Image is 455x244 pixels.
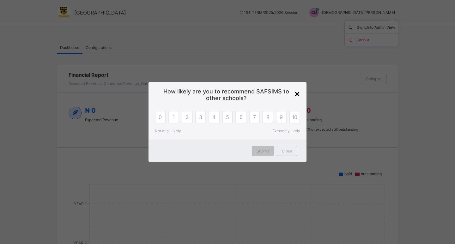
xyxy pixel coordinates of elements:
span: 3 [199,114,202,120]
span: 6 [240,114,243,120]
span: 10 [292,114,297,120]
span: How likely are you to recommend SAFSIMS to other schools? [158,88,297,101]
span: Submit [257,149,269,153]
span: 9 [280,114,283,120]
span: Extremely likely [272,128,300,133]
span: 2 [185,114,189,120]
span: Not at all likely [155,128,181,133]
span: 1 [173,114,175,120]
span: 8 [266,114,270,120]
div: × [294,88,300,99]
span: Close [282,149,292,153]
span: 7 [253,114,256,120]
div: 0 [155,111,166,123]
span: 5 [226,114,229,120]
span: 4 [212,114,215,120]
